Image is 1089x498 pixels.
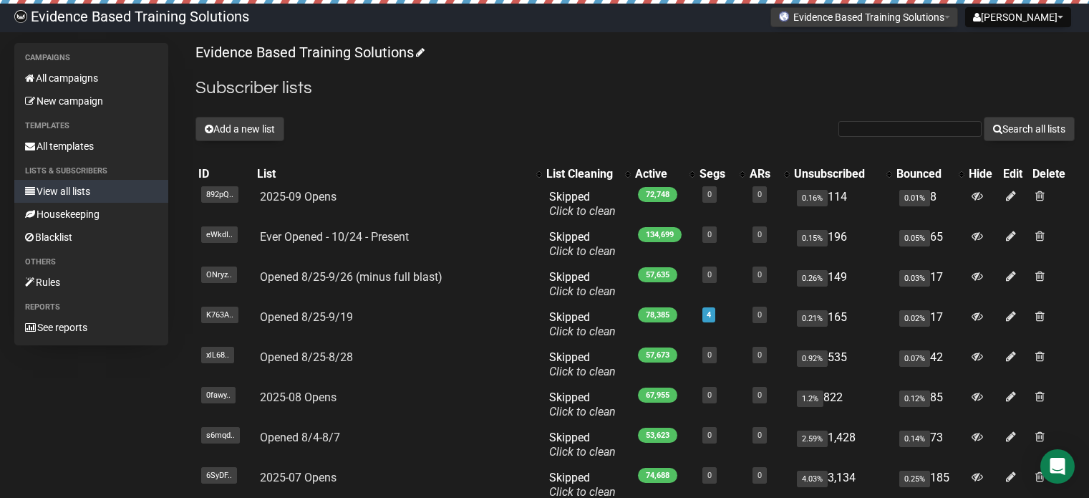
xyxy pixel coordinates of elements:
a: Click to clean [549,365,616,378]
td: 165 [791,305,894,345]
td: 1,428 [791,425,894,465]
a: 0 [758,190,762,199]
span: 57,635 [638,267,677,282]
div: Delete [1032,167,1072,181]
a: Opened 8/4-8/7 [260,431,340,444]
td: 114 [791,184,894,224]
a: 0 [707,391,712,400]
span: 0.21% [797,310,828,327]
span: 0.07% [899,350,930,367]
a: Housekeeping [14,203,168,226]
a: Opened 8/25-9/19 [260,310,353,324]
th: List: No sort applied, activate to apply an ascending sort [254,164,543,184]
a: New campaign [14,90,168,112]
td: 822 [791,385,894,425]
span: 4.03% [797,471,828,487]
a: 2025-08 Opens [260,391,337,404]
th: Edit: No sort applied, sorting is disabled [1000,164,1030,184]
span: s6mqd.. [201,427,240,444]
span: 72,748 [638,187,677,202]
li: Reports [14,299,168,316]
a: 0 [758,310,762,320]
a: Click to clean [549,284,616,298]
img: 6a635aadd5b086599a41eda90e0773ac [14,10,27,23]
a: Click to clean [549,445,616,459]
th: Active: No sort applied, activate to apply an ascending sort [632,164,697,184]
div: ID [198,167,251,181]
a: 0 [707,471,712,480]
span: 0.12% [899,391,930,407]
button: Evidence Based Training Solutions [770,7,958,27]
span: Skipped [549,230,616,258]
a: 0 [758,230,762,239]
a: 0 [707,230,712,239]
span: 57,673 [638,348,677,363]
span: K763A.. [201,307,238,323]
a: 0 [707,270,712,279]
a: 4 [707,310,711,320]
a: Click to clean [549,244,616,258]
div: Edit [1003,167,1027,181]
a: Rules [14,271,168,294]
th: ARs: No sort applied, activate to apply an ascending sort [747,164,791,184]
th: Bounced: No sort applied, activate to apply an ascending sort [894,164,966,184]
a: 2025-07 Opens [260,471,337,484]
a: 0 [707,190,712,199]
td: 85 [894,385,966,425]
span: 0.26% [797,270,828,287]
button: Add a new list [195,117,284,141]
div: Open Intercom Messenger [1040,449,1075,484]
span: Skipped [549,270,616,298]
a: Evidence Based Training Solutions [195,44,422,61]
span: 134,699 [638,227,682,242]
a: Opened 8/25-8/28 [260,350,353,364]
li: Campaigns [14,49,168,67]
td: 17 [894,305,966,345]
span: 2.59% [797,431,828,447]
li: Templates [14,118,168,135]
th: Segs: No sort applied, activate to apply an ascending sort [697,164,747,184]
a: Click to clean [549,204,616,218]
span: 0.14% [899,431,930,447]
span: 6SyDF.. [201,467,237,484]
a: 0 [707,431,712,440]
span: Skipped [549,431,616,459]
a: All campaigns [14,67,168,90]
span: 78,385 [638,307,677,322]
div: Hide [969,167,997,181]
td: 535 [791,345,894,385]
a: 0 [758,391,762,400]
span: 0.16% [797,190,828,206]
th: ID: No sort applied, sorting is disabled [195,164,254,184]
a: 0 [758,471,762,480]
button: Search all lists [984,117,1075,141]
a: All templates [14,135,168,158]
span: ONryz.. [201,267,237,283]
span: 1.2% [797,391,823,407]
span: 0fawy.. [201,387,236,403]
span: Skipped [549,190,616,218]
span: 0.05% [899,230,930,246]
span: 53,623 [638,428,677,443]
span: 67,955 [638,388,677,403]
span: 0.02% [899,310,930,327]
td: 42 [894,345,966,385]
span: 0.15% [797,230,828,246]
td: 65 [894,224,966,264]
th: Delete: No sort applied, sorting is disabled [1030,164,1075,184]
a: 0 [758,350,762,360]
span: Skipped [549,310,616,338]
span: 0.03% [899,270,930,287]
li: Others [14,254,168,271]
a: 0 [758,431,762,440]
th: Hide: No sort applied, sorting is disabled [966,164,1000,184]
li: Lists & subscribers [14,163,168,180]
span: 0.92% [797,350,828,367]
a: Click to clean [549,325,616,338]
a: See reports [14,316,168,339]
td: 8 [894,184,966,224]
th: List Cleaning: No sort applied, activate to apply an ascending sort [543,164,632,184]
div: Bounced [896,167,952,181]
div: ARs [750,167,777,181]
a: Blacklist [14,226,168,249]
